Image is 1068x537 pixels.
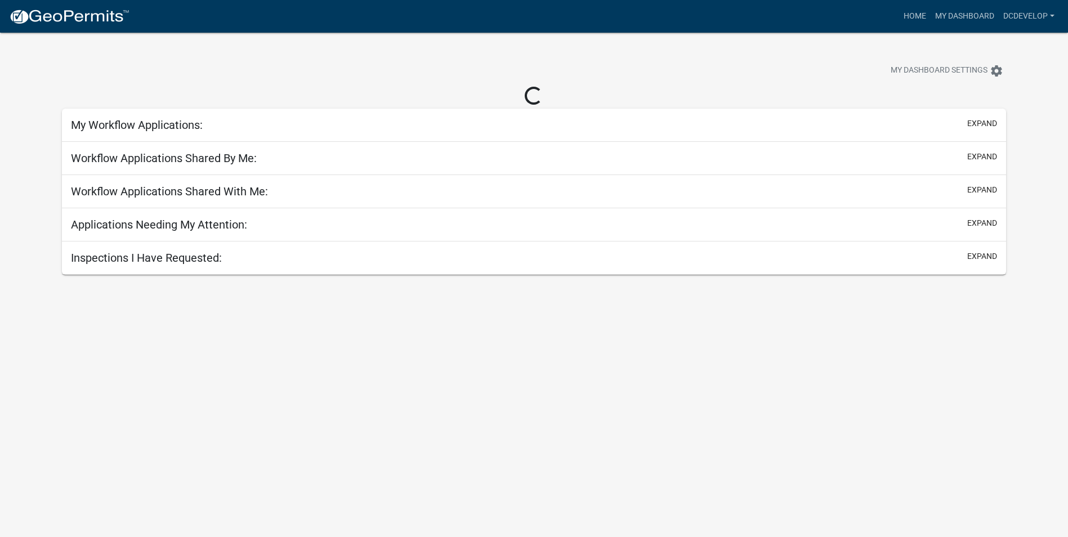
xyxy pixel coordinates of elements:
button: expand [967,217,997,229]
span: My Dashboard Settings [891,64,987,78]
button: My Dashboard Settingssettings [882,60,1012,82]
button: expand [967,151,997,163]
a: DCDevelop [999,6,1059,27]
button: expand [967,184,997,196]
h5: Inspections I Have Requested: [71,251,222,265]
h5: Applications Needing My Attention: [71,218,247,231]
i: settings [990,64,1003,78]
button: expand [967,118,997,129]
h5: Workflow Applications Shared By Me: [71,151,257,165]
button: expand [967,250,997,262]
a: Home [899,6,931,27]
h5: Workflow Applications Shared With Me: [71,185,268,198]
h5: My Workflow Applications: [71,118,203,132]
a: My Dashboard [931,6,999,27]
